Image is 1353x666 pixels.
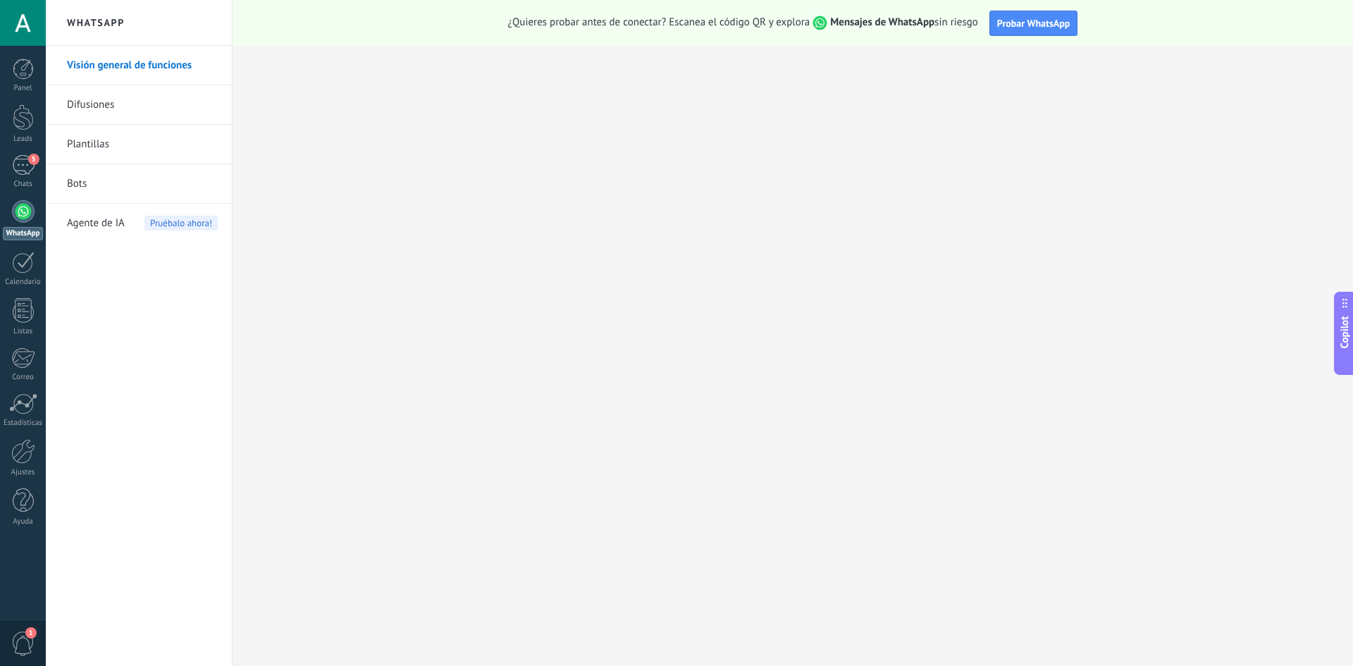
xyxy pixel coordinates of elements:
button: Probar WhatsApp [989,11,1078,36]
span: ¿Quieres probar antes de conectar? Escanea el código QR y explora sin riesgo [508,16,978,30]
span: Agente de IA [67,204,125,243]
div: Correo [3,373,44,382]
div: Chats [3,180,44,189]
a: Visión general de funciones [67,46,218,85]
div: Ayuda [3,517,44,526]
a: Bots [67,164,218,204]
div: Panel [3,84,44,93]
span: Copilot [1337,316,1352,348]
div: Estadísticas [3,419,44,428]
li: Plantillas [46,125,232,164]
span: Probar WhatsApp [997,17,1070,30]
li: Agente de IA [46,204,232,242]
div: WhatsApp [3,227,43,240]
div: Leads [3,135,44,144]
div: Listas [3,327,44,336]
div: Calendario [3,278,44,287]
strong: Mensajes de WhatsApp [830,16,934,29]
li: Difusiones [46,85,232,125]
span: 1 [25,627,37,639]
a: Agente de IAPruébalo ahora! [67,204,218,243]
a: Plantillas [67,125,218,164]
li: Bots [46,164,232,204]
span: 5 [28,154,39,165]
div: Ajustes [3,468,44,477]
a: Difusiones [67,85,218,125]
li: Visión general de funciones [46,46,232,85]
span: Pruébalo ahora! [144,216,218,230]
